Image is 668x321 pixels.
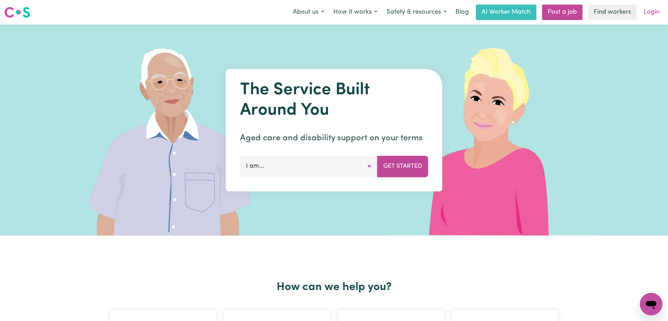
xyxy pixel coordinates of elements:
img: Careseekers logo [4,6,30,19]
a: Post a job [542,5,582,20]
button: About us [288,5,329,20]
iframe: Button to launch messaging window [640,293,662,315]
a: Login [639,5,664,20]
a: Find workers [588,5,637,20]
p: Aged care and disability support on your terms [240,132,428,145]
a: AI Worker Match [476,5,536,20]
h1: The Service Built Around You [240,80,428,121]
h2: How can we help you? [106,281,562,294]
button: I am... [240,156,378,177]
button: Get Started [377,156,428,177]
button: Safety & resources [382,5,451,20]
a: Blog [451,5,473,20]
a: Careseekers logo [4,4,30,20]
button: How it works [329,5,382,20]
